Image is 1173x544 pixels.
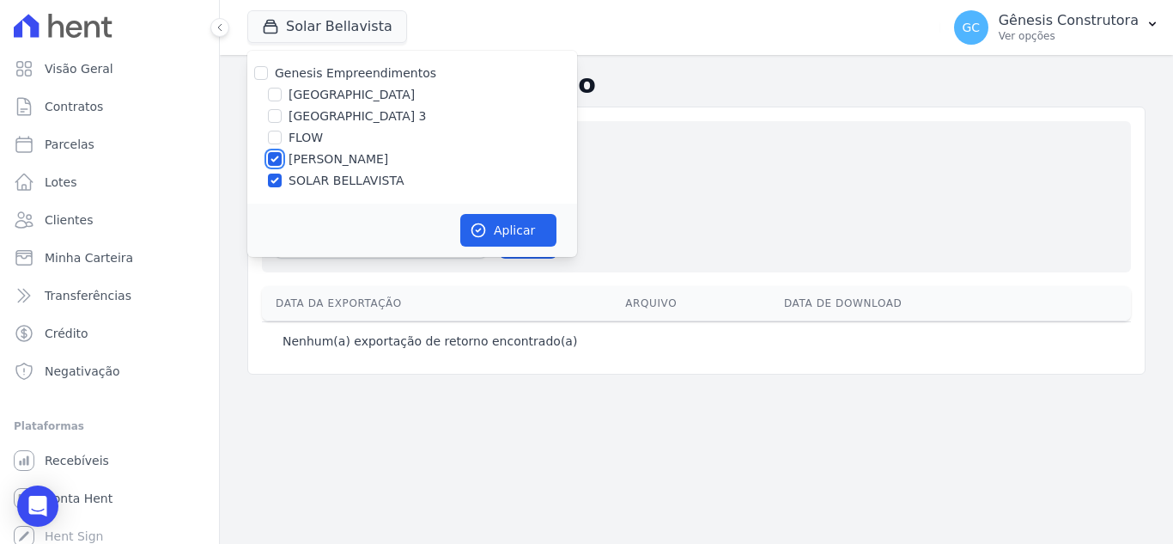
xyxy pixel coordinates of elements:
[14,416,205,437] div: Plataformas
[45,98,103,115] span: Contratos
[289,150,388,168] label: [PERSON_NAME]
[460,214,556,247] button: Aplicar
[45,490,112,507] span: Conta Hent
[289,107,427,125] label: [GEOGRAPHIC_DATA] 3
[289,172,404,190] label: SOLAR BELLAVISTA
[7,354,212,388] a: Negativação
[7,127,212,162] a: Parcelas
[45,136,94,153] span: Parcelas
[17,486,58,527] div: Open Intercom Messenger
[262,286,618,321] th: Data da Exportação
[999,12,1139,29] p: Gênesis Construtora
[45,363,120,380] span: Negativação
[45,452,109,469] span: Recebíveis
[283,333,577,350] p: Nenhum(a) exportação de retorno encontrado(a)
[289,86,415,104] label: [GEOGRAPHIC_DATA]
[7,165,212,199] a: Lotes
[247,10,407,43] button: Solar Bellavista
[7,316,212,351] a: Crédito
[45,287,131,304] span: Transferências
[7,278,212,313] a: Transferências
[289,129,323,147] label: FLOW
[940,3,1173,52] button: GC Gênesis Construtora Ver opções
[7,89,212,124] a: Contratos
[7,443,212,478] a: Recebíveis
[275,66,436,80] label: Genesis Empreendimentos
[7,481,212,516] a: Conta Hent
[45,249,133,266] span: Minha Carteira
[247,69,1146,100] h2: Exportações de Retorno
[7,203,212,237] a: Clientes
[7,241,212,275] a: Minha Carteira
[45,325,88,342] span: Crédito
[618,286,777,321] th: Arquivo
[45,211,93,229] span: Clientes
[45,60,113,77] span: Visão Geral
[7,52,212,86] a: Visão Geral
[962,21,980,34] span: GC
[777,286,1097,321] th: Data de Download
[45,174,77,191] span: Lotes
[999,29,1139,43] p: Ver opções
